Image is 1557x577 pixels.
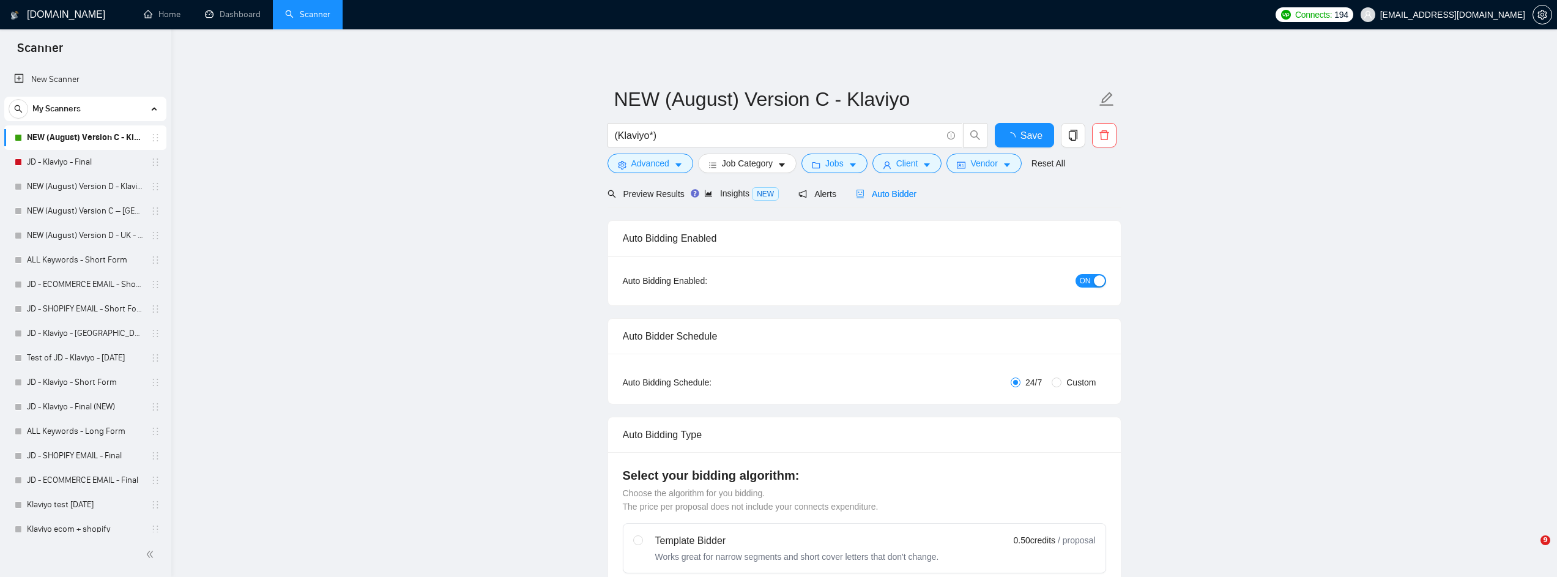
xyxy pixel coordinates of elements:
span: user [883,160,891,169]
span: / proposal [1058,534,1095,546]
a: JD - Klaviyo - Final (NEW) [27,395,143,419]
span: holder [150,475,160,485]
span: search [9,105,28,113]
span: caret-down [1003,160,1011,169]
span: bars [708,160,717,169]
span: holder [150,524,160,534]
span: Client [896,157,918,170]
button: search [963,123,987,147]
span: holder [150,402,160,412]
span: loading [1006,132,1020,142]
div: Template Bidder [655,534,939,548]
div: Auto Bidding Enabled [623,221,1106,256]
span: Scanner [7,39,73,65]
div: Auto Bidding Enabled: [623,274,784,288]
span: holder [150,426,160,436]
span: Alerts [798,189,836,199]
button: barsJob Categorycaret-down [698,154,797,173]
a: Klaviyo ecom + shopify [27,517,143,542]
span: caret-down [923,160,931,169]
span: Connects: [1295,8,1332,21]
input: Search Freelance Jobs... [615,128,942,143]
button: idcardVendorcaret-down [946,154,1021,173]
button: Save [995,123,1054,147]
span: Save [1020,128,1042,143]
a: Test of JD - Klaviyo - [DATE] [27,346,143,370]
a: searchScanner [285,9,330,20]
a: JD - Klaviyo - Short Form [27,370,143,395]
a: dashboardDashboard [205,9,261,20]
a: NEW (August) Version D - UK - Klaviyo [27,223,143,248]
span: holder [150,133,160,143]
span: setting [1533,10,1551,20]
a: NEW (August) Version D - Klaviyo [27,174,143,199]
span: holder [150,329,160,338]
span: search [608,190,616,198]
span: copy [1061,130,1085,141]
span: delete [1093,130,1116,141]
a: JD - SHOPIFY EMAIL - Final [27,444,143,468]
span: info-circle [947,132,955,140]
a: JD - SHOPIFY EMAIL - Short Form [27,297,143,321]
button: settingAdvancedcaret-down [608,154,693,173]
span: robot [856,190,864,198]
span: holder [150,378,160,387]
span: NEW [752,187,779,201]
a: JD - Klaviyo - [GEOGRAPHIC_DATA] - only [27,321,143,346]
div: Works great for narrow segments and short cover letters that don't change. [655,551,939,563]
span: holder [150,353,160,363]
button: copy [1061,123,1085,147]
span: holder [150,451,160,461]
div: Auto Bidder Schedule [623,319,1106,354]
span: 9 [1540,535,1550,545]
button: folderJobscaret-down [801,154,868,173]
span: Job Category [722,157,773,170]
span: holder [150,304,160,314]
span: Jobs [825,157,844,170]
button: delete [1092,123,1117,147]
span: ON [1080,274,1091,288]
a: JD - Klaviyo - Final [27,150,143,174]
span: edit [1099,91,1115,107]
span: double-left [146,548,158,560]
span: caret-down [778,160,786,169]
input: Scanner name... [614,84,1096,114]
span: user [1364,10,1372,19]
a: Reset All [1031,157,1065,170]
span: Auto Bidder [856,189,916,199]
span: search [964,130,987,141]
span: holder [150,206,160,216]
span: holder [150,255,160,265]
a: New Scanner [14,67,157,92]
a: JD - ECOMMERCE EMAIL - Short Form [27,272,143,297]
iframe: Intercom live chat [1515,535,1545,565]
a: setting [1533,10,1552,20]
a: ALL Keywords - Long Form [27,419,143,444]
span: Preview Results [608,189,685,199]
h4: Select your bidding algorithm: [623,467,1106,484]
button: userClientcaret-down [872,154,942,173]
li: New Scanner [4,67,166,92]
span: setting [618,160,626,169]
span: caret-down [849,160,857,169]
span: holder [150,231,160,240]
span: My Scanners [32,97,81,121]
img: upwork-logo.png [1281,10,1291,20]
span: holder [150,500,160,510]
button: setting [1533,5,1552,24]
span: 0.50 credits [1014,534,1055,547]
span: holder [150,182,160,192]
span: Vendor [970,157,997,170]
span: idcard [957,160,965,169]
a: Klaviyo test [DATE] [27,493,143,517]
a: JD - ECOMMERCE EMAIL - Final [27,468,143,493]
span: 194 [1334,8,1348,21]
span: holder [150,157,160,167]
a: NEW (August) Version C - Klaviyo [27,125,143,150]
a: NEW (August) Version C – [GEOGRAPHIC_DATA] - Klaviyo [27,199,143,223]
span: caret-down [674,160,683,169]
span: Insights [704,188,779,198]
span: Custom [1061,376,1101,389]
span: Advanced [631,157,669,170]
span: Choose the algorithm for you bidding. The price per proposal does not include your connects expen... [623,488,879,512]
